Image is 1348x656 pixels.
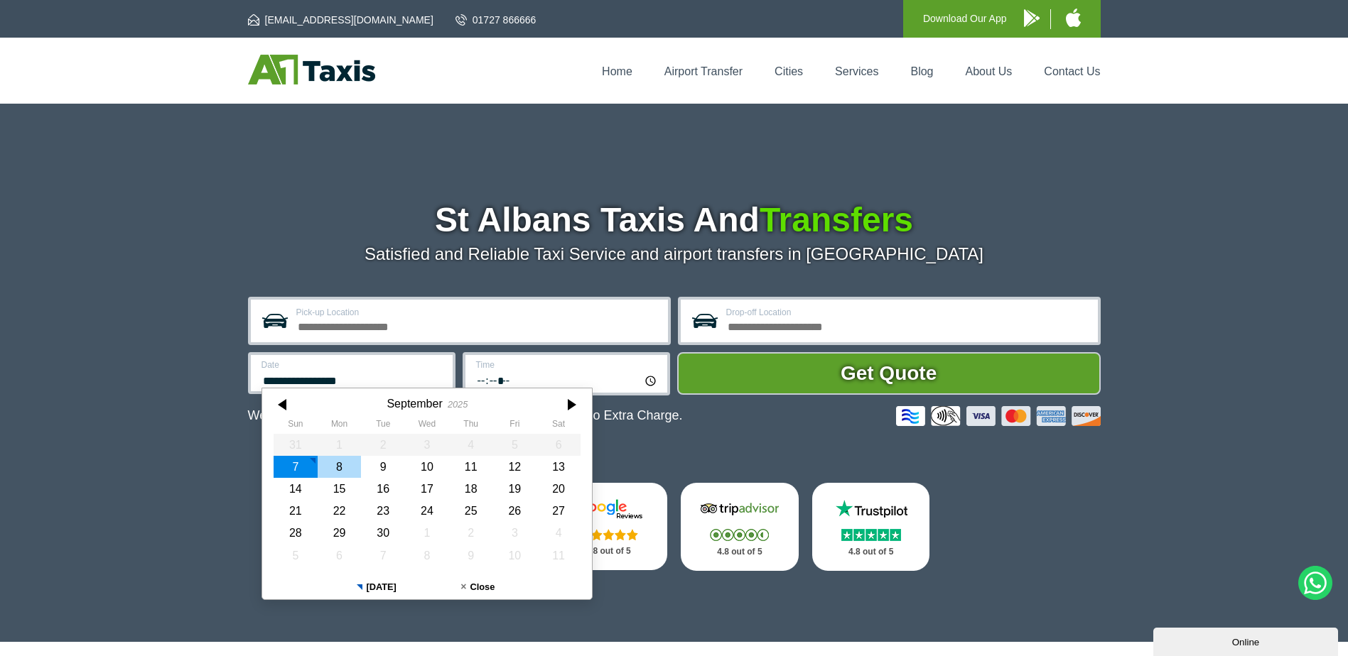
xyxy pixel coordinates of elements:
[427,575,529,599] button: Close
[1044,65,1100,77] a: Contact Us
[274,522,318,544] div: 28 September 2025
[602,65,632,77] a: Home
[726,308,1089,317] label: Drop-off Location
[536,478,581,500] div: 20 September 2025
[536,434,581,456] div: 06 September 2025
[492,434,536,456] div: 05 September 2025
[405,456,449,478] div: 10 September 2025
[448,522,492,544] div: 02 October 2025
[448,500,492,522] div: 25 September 2025
[405,522,449,544] div: 01 October 2025
[274,500,318,522] div: 21 September 2025
[492,419,536,433] th: Friday
[812,483,930,571] a: Trustpilot Stars 4.8 out of 5
[317,419,361,433] th: Monday
[405,500,449,522] div: 24 September 2025
[696,543,783,561] p: 4.8 out of 5
[317,434,361,456] div: 01 September 2025
[405,434,449,456] div: 03 September 2025
[448,545,492,567] div: 09 October 2025
[910,65,933,77] a: Blog
[361,545,405,567] div: 07 October 2025
[248,244,1101,264] p: Satisfied and Reliable Taxi Service and airport transfers in [GEOGRAPHIC_DATA]
[361,434,405,456] div: 02 September 2025
[760,201,913,239] span: Transfers
[492,522,536,544] div: 03 October 2025
[565,542,652,560] p: 4.8 out of 5
[405,419,449,433] th: Wednesday
[361,522,405,544] div: 30 September 2025
[361,419,405,433] th: Tuesday
[274,456,318,478] div: 07 September 2025
[455,13,536,27] a: 01727 866666
[296,308,659,317] label: Pick-up Location
[536,500,581,522] div: 27 September 2025
[775,65,803,77] a: Cities
[492,545,536,567] div: 10 October 2025
[405,478,449,500] div: 17 September 2025
[829,498,914,520] img: Trustpilot
[317,478,361,500] div: 15 September 2025
[536,456,581,478] div: 13 September 2025
[448,456,492,478] div: 11 September 2025
[447,399,467,410] div: 2025
[835,65,878,77] a: Services
[361,456,405,478] div: 09 September 2025
[405,545,449,567] div: 08 October 2025
[710,529,769,541] img: Stars
[1066,9,1081,27] img: A1 Taxis iPhone App
[261,361,444,369] label: Date
[677,352,1101,395] button: Get Quote
[536,522,581,544] div: 04 October 2025
[361,478,405,500] div: 16 September 2025
[248,408,683,423] p: We Now Accept Card & Contactless Payment In
[274,434,318,456] div: 31 August 2025
[448,478,492,500] div: 18 September 2025
[923,10,1007,28] p: Download Our App
[274,545,318,567] div: 05 October 2025
[448,434,492,456] div: 04 September 2025
[549,483,667,570] a: Google Stars 4.8 out of 5
[536,545,581,567] div: 11 October 2025
[248,55,375,84] img: A1 Taxis St Albans LTD
[248,203,1101,237] h1: St Albans Taxis And
[519,408,682,422] span: The Car at No Extra Charge.
[492,500,536,522] div: 26 September 2025
[317,522,361,544] div: 29 September 2025
[492,478,536,500] div: 19 September 2025
[828,543,915,561] p: 4.8 out of 5
[317,500,361,522] div: 22 September 2025
[579,529,638,540] img: Stars
[476,361,659,369] label: Time
[841,529,901,541] img: Stars
[274,478,318,500] div: 14 September 2025
[317,456,361,478] div: 08 September 2025
[1024,9,1040,27] img: A1 Taxis Android App
[966,65,1013,77] a: About Us
[248,13,433,27] a: [EMAIL_ADDRESS][DOMAIN_NAME]
[492,456,536,478] div: 12 September 2025
[681,483,799,571] a: Tripadvisor Stars 4.8 out of 5
[274,419,318,433] th: Sunday
[896,406,1101,426] img: Credit And Debit Cards
[536,419,581,433] th: Saturday
[361,500,405,522] div: 23 September 2025
[664,65,743,77] a: Airport Transfer
[697,498,782,520] img: Tripadvisor
[448,419,492,433] th: Thursday
[317,545,361,567] div: 06 October 2025
[325,575,427,599] button: [DATE]
[387,397,442,410] div: September
[1153,625,1341,656] iframe: chat widget
[566,498,651,520] img: Google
